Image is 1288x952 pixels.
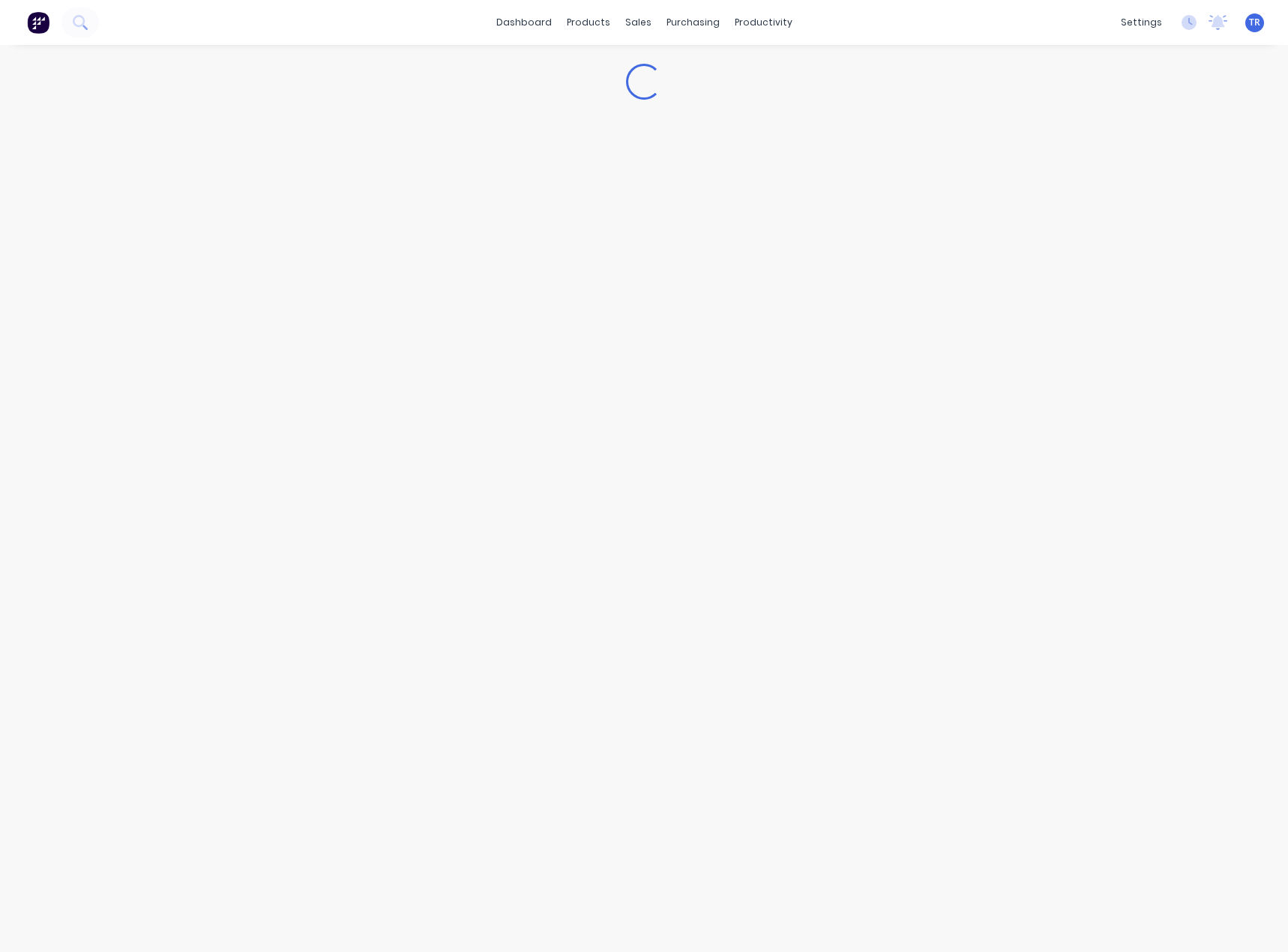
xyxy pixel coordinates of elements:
img: Factory [27,11,49,34]
div: settings [1113,11,1170,34]
a: dashboard [489,11,559,34]
span: TR [1249,16,1260,29]
div: productivity [727,11,800,34]
div: products [559,11,618,34]
div: purchasing [659,11,727,34]
div: sales [618,11,659,34]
